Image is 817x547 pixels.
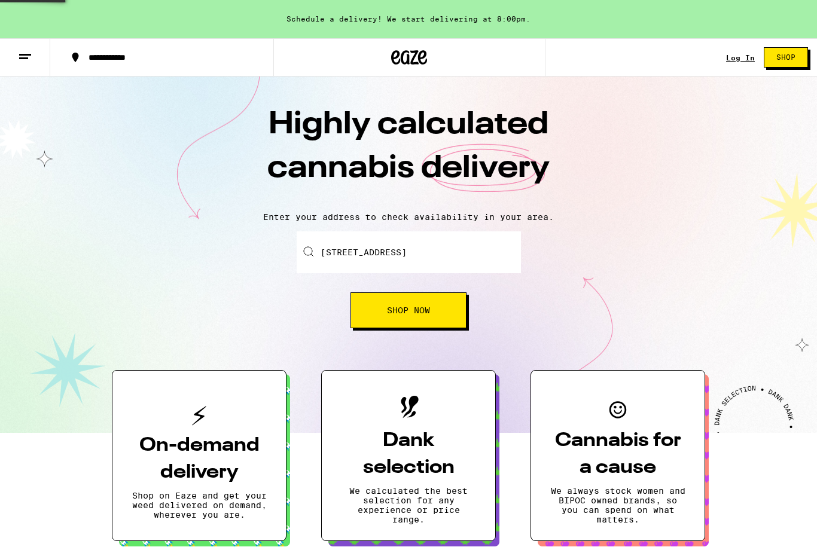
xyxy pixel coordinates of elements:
h3: Dank selection [341,427,476,481]
button: Dank selectionWe calculated the best selection for any experience or price range. [321,370,496,541]
p: Shop on Eaze and get your weed delivered on demand, wherever you are. [132,491,267,520]
a: Log In [726,54,755,62]
p: We calculated the best selection for any experience or price range. [341,486,476,524]
p: Enter your address to check availability in your area. [12,212,805,222]
button: Shop Now [350,292,467,328]
input: Enter your delivery address [297,231,521,273]
span: Hi. Need any help? [7,8,86,18]
span: Shop [776,54,795,61]
h3: Cannabis for a cause [550,427,685,481]
p: We always stock women and BIPOC owned brands, so you can spend on what matters. [550,486,685,524]
h3: On-demand delivery [132,432,267,486]
button: Cannabis for a causeWe always stock women and BIPOC owned brands, so you can spend on what matters. [531,370,705,541]
h1: Highly calculated cannabis delivery [199,103,618,203]
button: Shop [764,47,808,68]
a: Shop [755,47,817,68]
span: Shop Now [387,306,430,314]
button: On-demand deliveryShop on Eaze and get your weed delivered on demand, wherever you are. [112,370,286,541]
